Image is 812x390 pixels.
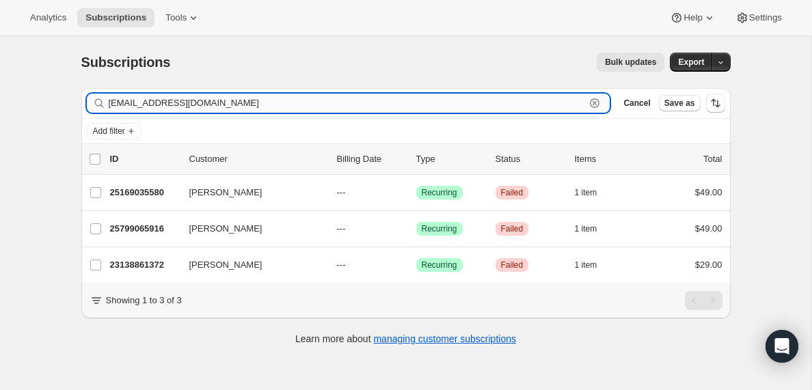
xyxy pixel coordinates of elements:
span: Analytics [30,12,66,23]
div: 23138861372[PERSON_NAME]---SuccessRecurringCriticalFailed1 item$29.00 [110,255,722,275]
div: 25169035580[PERSON_NAME]---SuccessRecurringCriticalFailed1 item$49.00 [110,183,722,202]
span: --- [337,223,346,234]
span: Failed [501,223,524,234]
button: [PERSON_NAME] [181,218,318,240]
span: [PERSON_NAME] [189,258,262,272]
span: $29.00 [695,260,722,270]
span: Recurring [422,223,457,234]
button: Subscriptions [77,8,154,27]
span: $49.00 [695,187,722,197]
div: 25799065916[PERSON_NAME]---SuccessRecurringCriticalFailed1 item$49.00 [110,219,722,238]
p: 25169035580 [110,186,178,199]
p: ID [110,152,178,166]
span: --- [337,260,346,270]
button: Sort the results [706,94,725,113]
button: Add filter [87,123,141,139]
span: [PERSON_NAME] [189,186,262,199]
button: Help [662,8,724,27]
p: 23138861372 [110,258,178,272]
input: Filter subscribers [109,94,586,113]
span: Bulk updates [605,57,656,68]
p: Billing Date [337,152,405,166]
button: [PERSON_NAME] [181,182,318,204]
button: Analytics [22,8,75,27]
p: Total [703,152,722,166]
span: Failed [501,187,524,198]
span: Add filter [93,126,125,137]
p: Customer [189,152,326,166]
button: Bulk updates [597,53,664,72]
button: 1 item [575,255,612,275]
div: Items [575,152,643,166]
span: 1 item [575,187,597,198]
span: --- [337,187,346,197]
nav: Pagination [685,291,722,310]
p: Showing 1 to 3 of 3 [106,294,182,307]
p: Status [496,152,564,166]
span: Help [684,12,702,23]
span: Recurring [422,260,457,270]
a: managing customer subscriptions [373,333,516,344]
span: 1 item [575,223,597,234]
span: Save as [664,98,695,109]
div: IDCustomerBilling DateTypeStatusItemsTotal [110,152,722,166]
button: Settings [727,8,790,27]
button: Export [670,53,712,72]
div: Type [416,152,485,166]
span: [PERSON_NAME] [189,222,262,236]
button: Cancel [618,95,655,111]
span: Export [678,57,704,68]
span: Recurring [422,187,457,198]
div: Open Intercom Messenger [766,330,798,363]
span: Tools [165,12,187,23]
span: Subscriptions [81,55,171,70]
button: [PERSON_NAME] [181,254,318,276]
p: Learn more about [295,332,516,346]
button: 1 item [575,219,612,238]
span: Settings [749,12,782,23]
button: Save as [659,95,701,111]
button: 1 item [575,183,612,202]
span: $49.00 [695,223,722,234]
span: 1 item [575,260,597,270]
button: Tools [157,8,208,27]
span: Failed [501,260,524,270]
span: Cancel [623,98,650,109]
span: Subscriptions [85,12,146,23]
p: 25799065916 [110,222,178,236]
button: Clear [588,96,601,110]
